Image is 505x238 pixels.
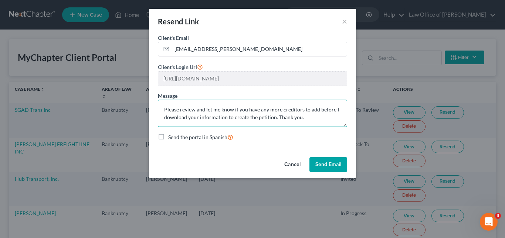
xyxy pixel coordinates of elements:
[309,157,347,172] button: Send Email
[172,42,347,56] input: Enter email...
[158,92,177,100] label: Message
[480,213,498,231] iframe: Intercom live chat
[158,35,189,41] span: Client's Email
[158,72,347,86] input: --
[158,16,199,27] div: Resend Link
[158,62,203,71] label: Client's Login Url
[168,134,227,140] span: Send the portal in Spanish
[342,17,347,26] button: ×
[495,213,501,219] span: 3
[278,157,306,172] button: Cancel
